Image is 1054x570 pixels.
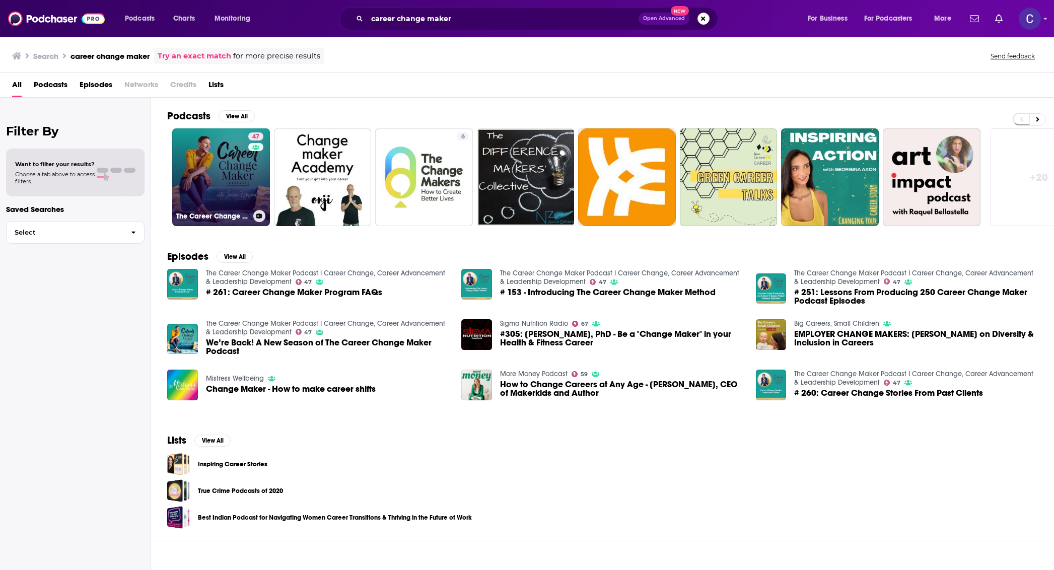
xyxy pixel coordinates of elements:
a: EpisodesView All [167,250,253,263]
a: PodcastsView All [167,110,255,122]
a: # 251: Lessons From Producing 250 Career Change Maker Podcast Episodes [794,288,1038,305]
p: Saved Searches [6,204,145,214]
img: EMPLOYER CHANGE MAKERS: Dr Claartje Vinkenburg on Diversity & Inclusion in Careers [756,319,787,350]
a: #305: John Berardi, PhD - Be a "Change Maker" in your Health & Fitness Career [500,330,744,347]
button: open menu [927,11,964,27]
span: For Podcasters [864,12,912,26]
span: Charts [173,12,195,26]
span: # 153 - Introducing The Career Change Maker Method [500,288,716,297]
button: View All [217,251,253,263]
span: Change Maker - How to make career shifts [206,385,376,393]
span: Open Advanced [643,16,685,21]
a: ListsView All [167,434,231,447]
a: Lists [208,77,224,97]
span: More [934,12,951,26]
h3: The Career Change Maker Podcast I Career Change, Career Advancement & Leadership Development [176,212,249,221]
img: tab_keywords_by_traffic_grey.svg [100,58,108,66]
a: # 260: Career Change Stories From Past Clients [794,389,983,397]
a: 6 [375,128,473,226]
div: Search podcasts, credits, & more... [349,7,728,30]
a: 47 [296,329,312,335]
span: We’re Back! A New Season of The Career Change Maker Podcast [206,338,450,355]
a: Podcasts [34,77,67,97]
h3: career change maker [71,51,150,61]
button: Show profile menu [1019,8,1041,30]
a: Best Indian Podcast for Navigating Women Career Transitions & Thriving in the Future of Work [167,506,190,529]
a: # 261: Career Change Maker Program FAQs [206,288,382,297]
a: All [12,77,22,97]
img: # 261: Career Change Maker Program FAQs [167,269,198,300]
button: open menu [801,11,860,27]
a: 47 [248,132,263,140]
a: The Career Change Maker Podcast I Career Change, Career Advancement & Leadership Development [500,269,739,286]
a: 47 [296,279,312,285]
a: How to Change Careers at Any Age - Jennifer Turliuk, CEO of Makerkids and Author [461,370,492,400]
span: 47 [893,381,900,385]
a: Inspiring Career Stories [198,459,267,470]
a: Episodes [80,77,112,97]
img: We’re Back! A New Season of The Career Change Maker Podcast [167,324,198,354]
a: True Crime Podcasts of 2020 [167,479,190,502]
button: open menu [207,11,263,27]
a: 59 [572,371,588,377]
span: for more precise results [233,50,320,62]
span: 47 [893,280,900,284]
a: EMPLOYER CHANGE MAKERS: Dr Claartje Vinkenburg on Diversity & Inclusion in Careers [794,330,1038,347]
a: 47The Career Change Maker Podcast I Career Change, Career Advancement & Leadership Development [172,128,270,226]
span: Logged in as publicityxxtina [1019,8,1041,30]
h2: Episodes [167,250,208,263]
span: 6 [461,132,465,142]
img: website_grey.svg [16,26,24,34]
img: tab_domain_overview_orange.svg [27,58,35,66]
button: Send feedback [988,52,1038,60]
div: Domain Overview [38,59,90,66]
span: For Business [808,12,848,26]
span: Monitoring [215,12,250,26]
a: The Career Change Maker Podcast I Career Change, Career Advancement & Leadership Development [206,319,445,336]
span: 47 [252,132,259,142]
button: Open AdvancedNew [639,13,689,25]
h2: Filter By [6,124,145,138]
button: Select [6,221,145,244]
h2: Lists [167,434,186,447]
span: Select [7,229,123,236]
a: The Career Change Maker Podcast I Career Change, Career Advancement & Leadership Development [206,269,445,286]
span: Credits [170,77,196,97]
img: Podchaser - Follow, Share and Rate Podcasts [8,9,105,28]
a: Best Indian Podcast for Navigating Women Career Transitions & Thriving in the Future of Work [198,512,472,523]
span: 67 [581,322,588,326]
span: 47 [304,330,312,335]
a: Mistress Wellbeing [206,374,264,383]
a: The Career Change Maker Podcast I Career Change, Career Advancement & Leadership Development [794,370,1033,387]
a: 67 [572,321,588,327]
span: 47 [599,280,606,284]
img: User Profile [1019,8,1041,30]
span: #305: [PERSON_NAME], PhD - Be a "Change Maker" in your Health & Fitness Career [500,330,744,347]
button: View All [219,110,255,122]
button: open menu [118,11,168,27]
a: Show notifications dropdown [991,10,1007,27]
a: Big Careers, Small Children [794,319,879,328]
a: Sigma Nutrition Radio [500,319,568,328]
span: New [671,6,689,16]
span: Podcasts [125,12,155,26]
span: Choose a tab above to access filters. [15,171,95,185]
a: 47 [590,279,606,285]
img: Change Maker - How to make career shifts [167,370,198,400]
a: Charts [167,11,201,27]
img: # 251: Lessons From Producing 250 Career Change Maker Podcast Episodes [756,273,787,304]
div: v 4.0.25 [28,16,49,24]
a: Inspiring Career Stories [167,453,190,475]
